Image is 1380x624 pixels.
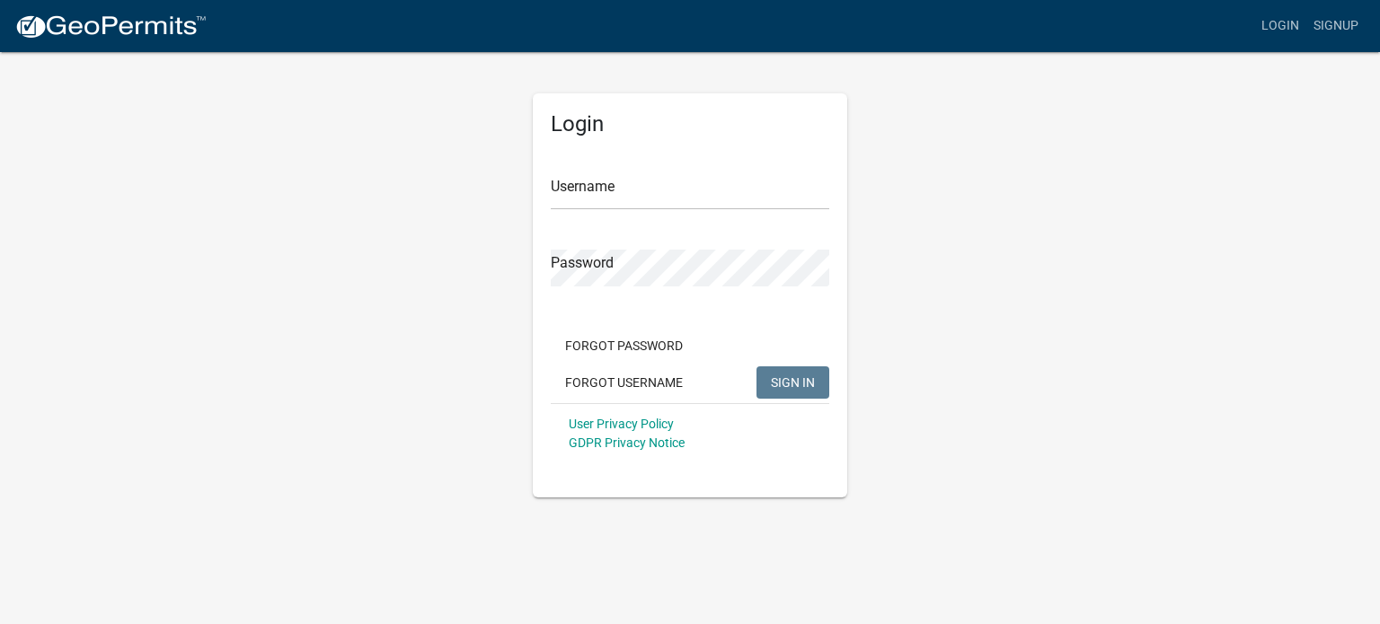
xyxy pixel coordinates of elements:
a: User Privacy Policy [569,417,674,431]
button: Forgot Username [551,366,697,399]
a: GDPR Privacy Notice [569,435,685,450]
a: Signup [1306,9,1366,43]
button: Forgot Password [551,330,697,362]
h5: Login [551,111,829,137]
span: SIGN IN [771,374,815,389]
a: Login [1254,9,1306,43]
button: SIGN IN [756,366,829,399]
